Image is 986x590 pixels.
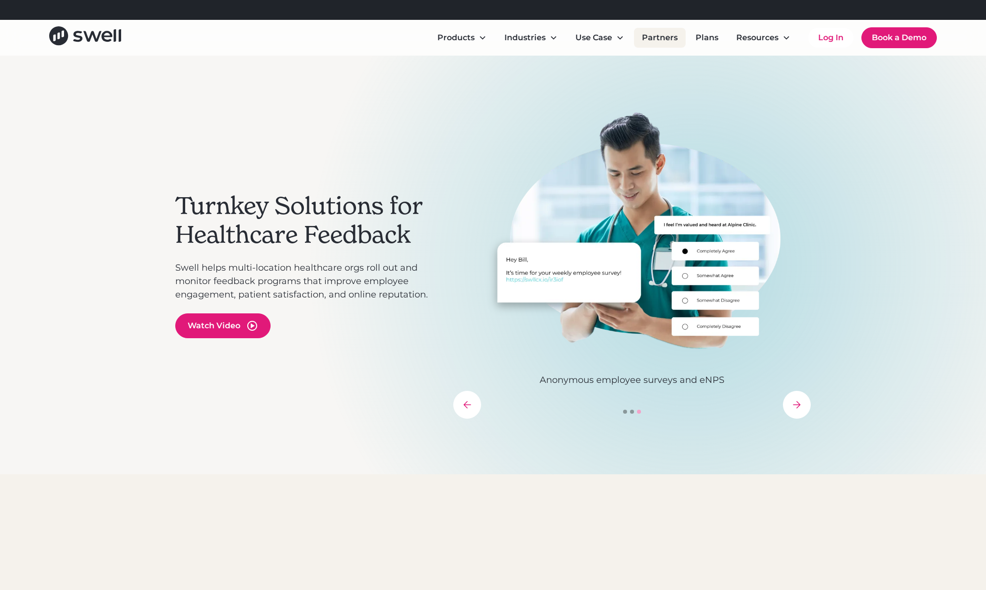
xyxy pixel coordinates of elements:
[736,32,778,44] div: Resources
[175,192,443,249] h2: Turnkey Solutions for Healthcare Feedback
[453,391,481,419] div: previous slide
[688,28,726,48] a: Plans
[496,28,565,48] div: Industries
[437,32,475,44] div: Products
[429,28,494,48] div: Products
[175,313,271,338] a: open lightbox
[453,111,811,387] div: 3 of 3
[453,111,811,419] div: carousel
[861,27,937,48] a: Book a Demo
[175,261,443,301] p: Swell helps multi-location healthcare orgs roll out and monitor feedback programs that improve em...
[728,28,798,48] div: Resources
[783,391,811,419] div: next slide
[811,483,986,590] iframe: Chat Widget
[567,28,632,48] div: Use Case
[637,410,641,414] div: Show slide 3 of 3
[634,28,686,48] a: Partners
[575,32,612,44] div: Use Case
[808,28,853,48] a: Log In
[188,320,240,332] div: Watch Video
[49,26,121,49] a: home
[630,410,634,414] div: Show slide 2 of 3
[504,32,546,44] div: Industries
[623,410,627,414] div: Show slide 1 of 3
[453,373,811,387] p: Anonymous employee surveys and eNPS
